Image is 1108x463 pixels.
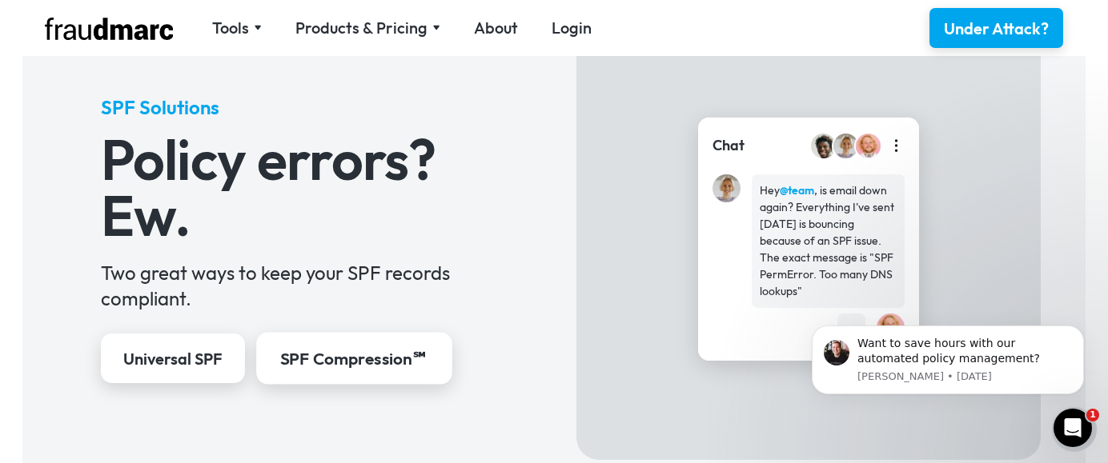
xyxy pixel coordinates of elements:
[123,348,223,370] div: Universal SPF
[1054,409,1092,447] iframe: Intercom live chat
[1086,409,1099,421] span: 1
[713,135,745,156] div: Chat
[788,301,1108,420] iframe: Intercom notifications message
[944,18,1049,40] div: Under Attack?
[929,8,1063,48] a: Under Attack?
[780,183,814,198] strong: @team
[552,17,592,39] a: Login
[760,182,897,300] div: Hey , is email down again? Everything I've sent [DATE] is bouncing because of an SPF issue. The e...
[101,260,499,311] div: Two great ways to keep your SPF records compliant.
[101,131,499,243] h3: Policy errors? Ew.
[212,17,249,39] div: Tools
[212,17,262,39] div: Tools
[101,94,499,120] h5: SPF Solutions
[474,17,518,39] a: About
[256,333,452,385] a: SPF Compression℠
[295,17,440,39] div: Products & Pricing
[101,333,245,383] a: Universal SPF
[295,17,428,39] div: Products & Pricing
[279,348,428,371] div: SPF Compression℠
